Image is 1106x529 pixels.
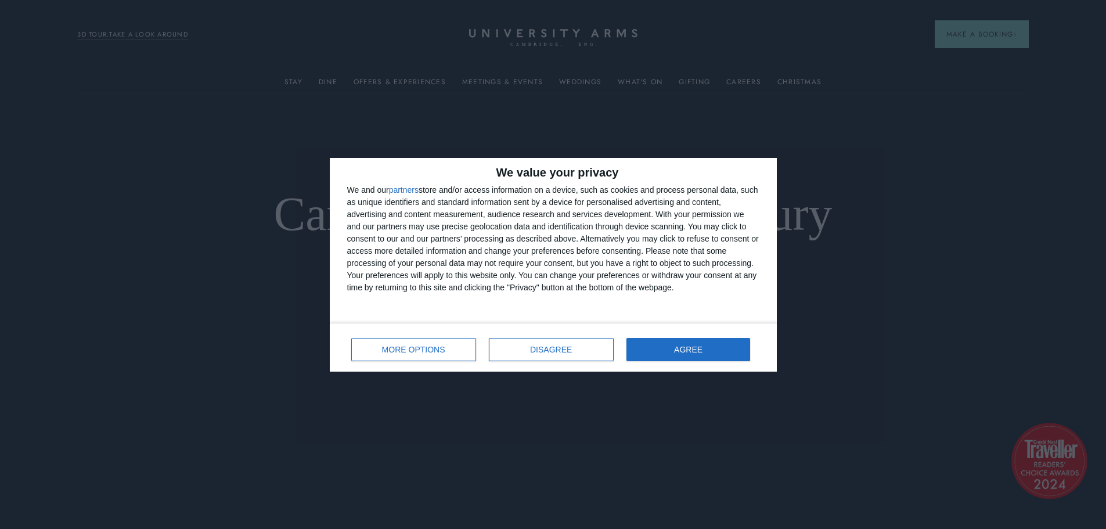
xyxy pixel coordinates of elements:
button: partners [389,186,419,194]
h2: We value your privacy [347,167,759,178]
button: DISAGREE [489,338,614,361]
button: MORE OPTIONS [351,338,476,361]
span: DISAGREE [530,346,572,354]
span: MORE OPTIONS [382,346,445,354]
span: AGREE [674,346,702,354]
button: AGREE [626,338,751,361]
div: qc-cmp2-ui [330,158,777,372]
div: We and our store and/or access information on a device, such as cookies and process personal data... [347,184,759,294]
